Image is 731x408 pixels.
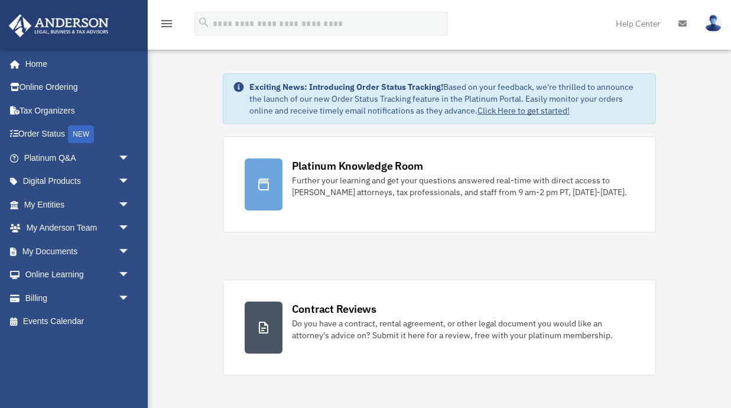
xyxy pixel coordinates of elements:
a: Digital Productsarrow_drop_down [8,170,148,193]
img: Anderson Advisors Platinum Portal [5,14,112,37]
a: My Anderson Teamarrow_drop_down [8,216,148,240]
i: menu [160,17,174,31]
a: Tax Organizers [8,99,148,122]
div: Based on your feedback, we're thrilled to announce the launch of our new Order Status Tracking fe... [249,81,646,116]
span: arrow_drop_down [118,146,142,170]
div: Do you have a contract, rental agreement, or other legal document you would like an attorney's ad... [292,318,635,341]
span: arrow_drop_down [118,170,142,194]
a: Billingarrow_drop_down [8,286,148,310]
div: Platinum Knowledge Room [292,158,423,173]
a: Order StatusNEW [8,122,148,147]
div: Further your learning and get your questions answered real-time with direct access to [PERSON_NAM... [292,174,635,198]
a: Home [8,52,142,76]
i: search [197,16,210,29]
a: Events Calendar [8,310,148,333]
div: Contract Reviews [292,302,376,316]
a: Online Learningarrow_drop_down [8,263,148,287]
a: Platinum Knowledge Room Further your learning and get your questions answered real-time with dire... [223,137,657,232]
span: arrow_drop_down [118,263,142,287]
div: NEW [68,125,94,143]
strong: Exciting News: Introducing Order Status Tracking! [249,82,443,92]
a: My Entitiesarrow_drop_down [8,193,148,216]
a: Contract Reviews Do you have a contract, rental agreement, or other legal document you would like... [223,280,657,375]
a: My Documentsarrow_drop_down [8,239,148,263]
a: Click Here to get started! [477,105,570,116]
span: arrow_drop_down [118,286,142,310]
a: Online Ordering [8,76,148,99]
span: arrow_drop_down [118,239,142,264]
span: arrow_drop_down [118,193,142,217]
a: Platinum Q&Aarrow_drop_down [8,146,148,170]
img: User Pic [704,15,722,32]
a: menu [160,21,174,31]
span: arrow_drop_down [118,216,142,241]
